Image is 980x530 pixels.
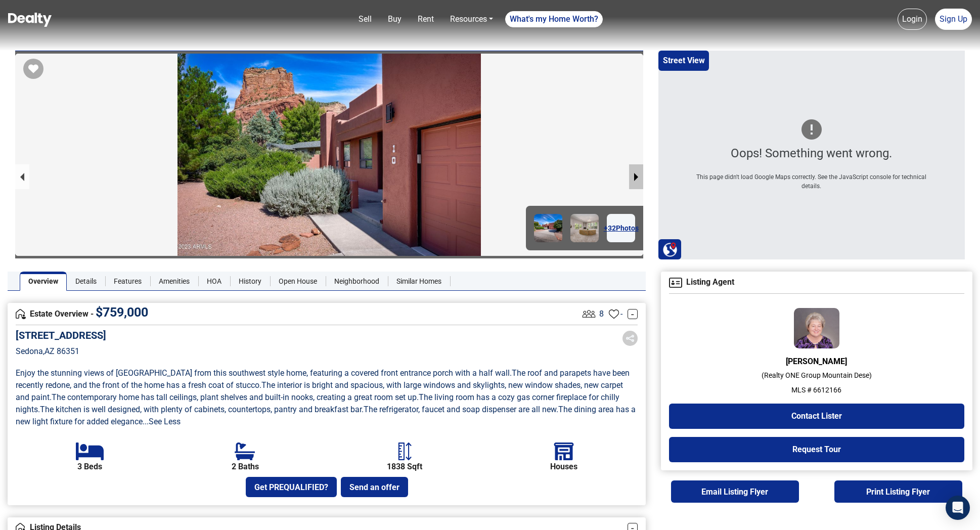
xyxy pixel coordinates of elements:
p: ( Realty ONE Group Mountain Dese ) [669,370,964,381]
a: Open House [270,272,326,291]
a: HOA [198,272,230,291]
button: Get PREQUALIFIED? [246,477,337,497]
span: The kitchen is well designed, with plenty of cabinets, countertops, pantry and breakfast bar . [40,405,364,414]
img: Search Homes at Dealty [662,242,678,257]
span: The living room has a cozy gas corner fireplace for chilly nights . [16,392,621,414]
img: Listing View [580,305,598,323]
a: Sell [354,9,376,29]
div: This page didn't load Google Maps correctly. See the JavaScript console for technical details. [692,172,932,191]
b: Houses [550,462,577,471]
img: Overview [16,309,26,319]
a: Details [67,272,105,291]
a: - [628,309,638,319]
a: What's my Home Worth? [505,11,603,27]
a: Login [898,9,927,30]
a: ...See Less [143,417,181,426]
button: Send an offer [341,477,408,497]
a: +32Photos [607,214,635,242]
h4: Estate Overview - [16,308,580,320]
img: Agent [669,278,682,288]
p: Sedona , AZ 86351 [16,345,106,358]
a: Overview [20,272,67,291]
b: 1838 Sqft [387,462,422,471]
button: Contact Lister [669,404,964,429]
a: History [230,272,270,291]
div: Open Intercom Messenger [946,496,970,520]
b: 3 Beds [77,462,102,471]
a: Features [105,272,150,291]
span: The roof and parapets have been recently redone, and the front of the home has a fresh coat of st... [16,368,632,390]
a: Similar Homes [388,272,450,291]
div: Oops! Something went wrong. [692,144,932,162]
span: The dining area has a new light fixture for added elegance [16,405,638,426]
button: Print Listing Flyer [834,480,962,503]
img: Image [570,214,599,242]
span: $ 759,000 [96,305,148,320]
span: The contemporary home has tall ceilings, plant shelves and built-in nooks, creating a great room ... [52,392,419,402]
button: Email Listing Flyer [671,480,799,503]
a: Buy [384,9,406,29]
img: Agent [794,308,839,348]
p: MLS # 6612166 [669,385,964,395]
img: Favourites [609,309,619,319]
button: next slide / item [629,164,643,189]
span: Enjoy the stunning views of [GEOGRAPHIC_DATA] from this southwest style home, featuring a covered... [16,368,512,378]
img: Dealty - Buy, Sell & Rent Homes [8,13,52,27]
b: 2 Baths [232,462,259,471]
button: Request Tour [669,437,964,462]
h4: Listing Agent [669,278,964,288]
a: Amenities [150,272,198,291]
button: previous slide / item [15,164,29,189]
span: The refrigerator, faucet and soap dispenser are all new . [364,405,558,414]
button: Street View [658,51,709,71]
a: Rent [414,9,438,29]
a: Sign Up [935,9,972,30]
span: 8 [599,308,604,320]
a: Resources [446,9,497,29]
span: The interior is bright and spacious, with large windows and skylights, new window shades, new car... [16,380,625,402]
span: - [620,308,622,320]
h6: [PERSON_NAME] [669,357,964,366]
img: Image [534,214,562,242]
h5: [STREET_ADDRESS] [16,329,106,341]
a: Neighborhood [326,272,388,291]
